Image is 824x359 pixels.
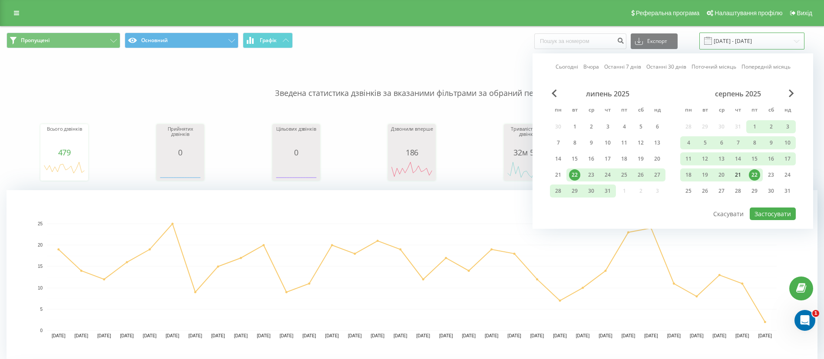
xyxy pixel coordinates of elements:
[275,148,318,157] div: 0
[566,136,583,149] div: вт 8 лип 2025 р.
[583,184,599,198] div: ср 30 лип 2025 р.
[748,104,761,117] abbr: п’ятниця
[507,333,521,338] text: [DATE]
[553,169,564,181] div: 21
[159,157,202,183] div: A chart.
[550,152,566,165] div: пн 14 лип 2025 р.
[7,33,120,48] button: Пропущені
[746,120,763,133] div: пт 1 серп 2025 р.
[732,169,744,181] div: 21
[746,168,763,181] div: пт 22 серп 2025 р.
[566,152,583,165] div: вт 15 лип 2025 р.
[649,168,665,181] div: нд 27 лип 2025 р.
[243,33,293,48] button: Графік
[713,136,730,149] div: ср 6 серп 2025 р.
[602,137,613,148] div: 10
[40,328,43,333] text: 0
[758,333,772,338] text: [DATE]
[234,333,248,338] text: [DATE]
[683,185,694,197] div: 25
[713,184,730,198] div: ср 27 серп 2025 р.
[779,184,796,198] div: нд 31 серп 2025 р.
[619,169,630,181] div: 25
[763,168,779,181] div: сб 23 серп 2025 р.
[697,184,713,198] div: вт 26 серп 2025 р.
[716,153,727,165] div: 13
[550,136,566,149] div: пн 7 лип 2025 р.
[715,10,782,16] span: Налаштування профілю
[649,152,665,165] div: нд 20 лип 2025 р.
[782,185,793,197] div: 31
[632,120,649,133] div: сб 5 лип 2025 р.
[534,33,626,49] input: Пошук за номером
[7,70,817,99] p: Зведена статистика дзвінків за вказаними фільтрами за обраний період
[746,184,763,198] div: пт 29 серп 2025 р.
[765,185,777,197] div: 30
[390,126,434,148] div: Дзвонили вперше
[635,153,646,165] div: 19
[553,153,564,165] div: 14
[550,89,665,98] div: липень 2025
[616,120,632,133] div: пт 4 лип 2025 р.
[699,153,711,165] div: 12
[275,157,318,183] div: A chart.
[765,153,777,165] div: 16
[97,333,111,338] text: [DATE]
[635,121,646,132] div: 5
[634,104,647,117] abbr: субота
[586,169,597,181] div: 23
[569,121,580,132] div: 1
[599,168,616,181] div: чт 24 лип 2025 р.
[697,168,713,181] div: вт 19 серп 2025 р.
[782,137,793,148] div: 10
[585,104,598,117] abbr: середа
[697,152,713,165] div: вт 12 серп 2025 р.
[716,137,727,148] div: 6
[713,152,730,165] div: ср 13 серп 2025 р.
[651,104,664,117] abbr: неділя
[165,333,179,338] text: [DATE]
[667,333,681,338] text: [DATE]
[749,153,760,165] div: 15
[159,148,202,157] div: 0
[553,333,567,338] text: [DATE]
[120,333,134,338] text: [DATE]
[764,104,778,117] abbr: субота
[765,121,777,132] div: 2
[143,333,157,338] text: [DATE]
[619,137,630,148] div: 11
[602,121,613,132] div: 3
[599,333,612,338] text: [DATE]
[21,37,50,44] span: Пропущені
[692,63,736,71] a: Поточний місяць
[713,333,727,338] text: [DATE]
[683,153,694,165] div: 11
[602,153,613,165] div: 17
[40,307,43,312] text: 5
[257,333,271,338] text: [DATE]
[599,184,616,198] div: чт 31 лип 2025 р.
[390,157,434,183] div: A chart.
[683,169,694,181] div: 18
[416,333,430,338] text: [DATE]
[371,333,385,338] text: [DATE]
[652,137,663,148] div: 13
[652,121,663,132] div: 6
[646,63,686,71] a: Останні 30 днів
[43,157,86,183] svg: A chart.
[599,152,616,165] div: чт 17 лип 2025 р.
[699,185,711,197] div: 26
[765,169,777,181] div: 23
[583,63,599,71] a: Вчора
[763,136,779,149] div: сб 9 серп 2025 р.
[635,169,646,181] div: 26
[602,185,613,197] div: 31
[325,333,339,338] text: [DATE]
[682,104,695,117] abbr: понеділок
[506,157,549,183] svg: A chart.
[797,10,812,16] span: Вихід
[552,89,557,97] span: Previous Month
[652,169,663,181] div: 27
[439,333,453,338] text: [DATE]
